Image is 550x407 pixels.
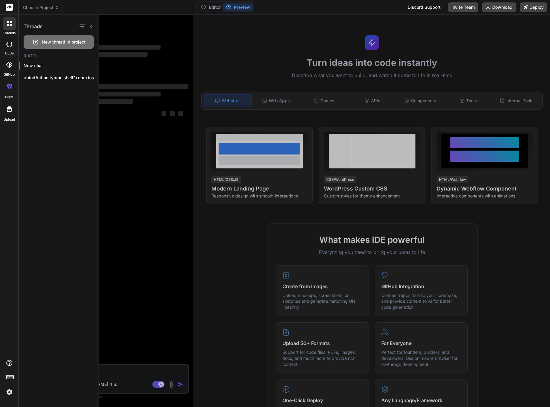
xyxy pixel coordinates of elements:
[5,51,14,56] label: code
[23,5,59,11] span: Choose Project
[5,95,13,100] label: prem
[404,2,444,12] div: Discord Support
[24,63,99,69] p: New chat
[24,75,99,81] p: <bindAction type="shell">npm install</bindAction> <bindAction type="start">npm run dev</bindActio...
[4,72,15,77] label: GitHub
[448,2,478,12] button: Invite Team
[520,2,547,12] button: Deploy
[24,23,43,30] h1: Threads
[42,39,86,45] span: New thread in project
[3,31,16,36] label: threads
[4,387,15,397] img: settings
[4,117,15,122] label: Upload
[19,54,99,58] h2: [DATE]
[198,3,223,11] button: Editor
[223,3,253,11] button: Preview
[482,2,516,12] button: Download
